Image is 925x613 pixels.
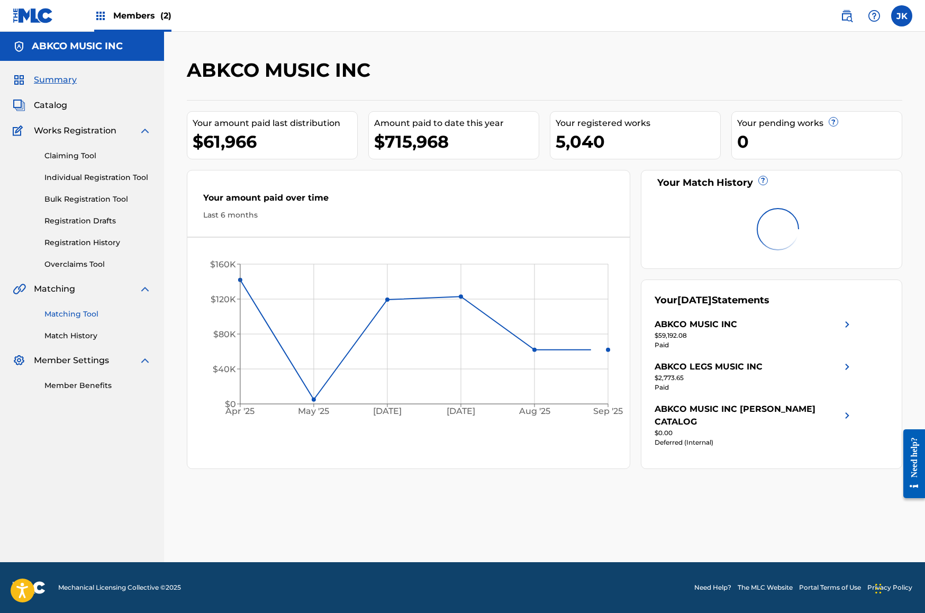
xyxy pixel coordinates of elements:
span: Matching [34,283,75,295]
iframe: Resource Center [895,420,925,508]
div: $61,966 [193,130,357,154]
a: Privacy Policy [867,583,912,592]
img: logo [13,581,46,594]
img: Accounts [13,40,25,53]
a: Registration History [44,237,151,248]
a: The MLC Website [738,583,793,592]
img: MLC Logo [13,8,53,23]
tspan: $0 [225,399,236,409]
img: Catalog [13,99,25,112]
div: Last 6 months [203,210,614,221]
h2: ABKCO MUSIC INC [187,58,376,82]
tspan: Apr '25 [225,407,255,417]
tspan: May '25 [298,407,330,417]
a: Claiming Tool [44,150,151,161]
div: Paid [655,383,854,392]
span: Works Registration [34,124,116,137]
span: Members [113,10,171,22]
div: Your registered works [556,117,720,130]
tspan: $80K [213,329,236,339]
div: Drag [875,573,882,605]
tspan: [DATE] [447,407,476,417]
span: Summary [34,74,77,86]
img: preloader [757,208,799,250]
tspan: $160K [210,259,236,269]
a: Matching Tool [44,309,151,320]
span: Member Settings [34,354,109,367]
span: Mechanical Licensing Collective © 2025 [58,583,181,592]
a: Public Search [836,5,857,26]
img: right chevron icon [841,403,854,428]
span: (2) [160,11,171,21]
div: Paid [655,340,854,350]
tspan: $40K [213,364,236,374]
img: help [868,10,881,22]
a: Need Help? [694,583,731,592]
div: Your pending works [737,117,902,130]
a: CatalogCatalog [13,99,67,112]
a: Individual Registration Tool [44,172,151,183]
div: ABKCO LEGS MUSIC INC [655,360,763,373]
tspan: $120K [211,294,236,304]
a: Match History [44,330,151,341]
span: [DATE] [677,294,712,306]
div: ABKCO MUSIC INC [PERSON_NAME] CATALOG [655,403,841,428]
div: ABKCO MUSIC INC [655,318,737,331]
span: ? [759,176,767,185]
span: Catalog [34,99,67,112]
a: Overclaims Tool [44,259,151,270]
img: expand [139,283,151,295]
div: Deferred (Internal) [655,438,854,447]
div: Amount paid to date this year [374,117,539,130]
div: $2,773.65 [655,373,854,383]
div: 5,040 [556,130,720,154]
div: User Menu [891,5,912,26]
tspan: Aug '25 [519,407,550,417]
h5: ABKCO MUSIC INC [32,40,123,52]
a: Registration Drafts [44,215,151,227]
img: expand [139,124,151,137]
img: Matching [13,283,26,295]
span: ? [829,118,838,126]
a: ABKCO MUSIC INCright chevron icon$59,192.08Paid [655,318,854,350]
img: Member Settings [13,354,25,367]
img: expand [139,354,151,367]
img: right chevron icon [841,318,854,331]
a: SummarySummary [13,74,77,86]
iframe: Chat Widget [872,562,925,613]
div: $59,192.08 [655,331,854,340]
div: 0 [737,130,902,154]
div: Your amount paid last distribution [193,117,357,130]
img: Summary [13,74,25,86]
a: ABKCO MUSIC INC [PERSON_NAME] CATALOGright chevron icon$0.00Deferred (Internal) [655,403,854,447]
div: Your amount paid over time [203,192,614,210]
a: Portal Terms of Use [799,583,861,592]
div: $715,968 [374,130,539,154]
a: Bulk Registration Tool [44,194,151,205]
img: Works Registration [13,124,26,137]
div: Your Statements [655,293,769,308]
a: ABKCO LEGS MUSIC INCright chevron icon$2,773.65Paid [655,360,854,392]
a: Member Benefits [44,380,151,391]
img: Top Rightsholders [94,10,107,22]
tspan: [DATE] [373,407,402,417]
div: Help [864,5,885,26]
div: Your Match History [655,176,889,190]
img: search [840,10,853,22]
tspan: Sep '25 [594,407,623,417]
img: right chevron icon [841,360,854,373]
div: $0.00 [655,428,854,438]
